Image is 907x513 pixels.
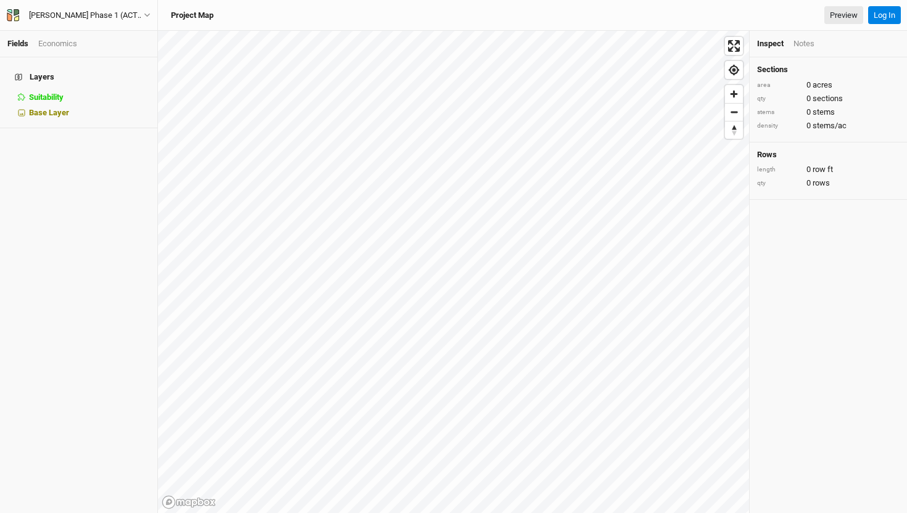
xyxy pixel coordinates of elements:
h4: Sections [757,65,900,75]
button: Enter fullscreen [725,37,743,55]
div: stems [757,108,800,117]
div: qty [757,179,800,188]
span: Zoom out [725,104,743,121]
a: Fields [7,39,28,48]
div: 0 [757,120,900,131]
span: sections [813,93,843,104]
span: acres [813,80,832,91]
div: Economics [38,38,77,49]
div: 0 [757,178,900,189]
button: Find my location [725,61,743,79]
div: Corbin Hill Phase 1 (ACTIVE 2024) [29,9,144,22]
div: [PERSON_NAME] Phase 1 (ACTIVE 2024) [29,9,144,22]
div: qty [757,94,800,104]
button: Log In [868,6,901,25]
button: Zoom out [725,103,743,121]
h4: Rows [757,150,900,160]
canvas: Map [158,31,749,513]
span: stems/ac [813,120,847,131]
h3: Project Map [171,10,213,20]
div: Notes [793,38,814,49]
span: stems [813,107,835,118]
div: length [757,165,800,174]
h4: Layers [7,65,150,89]
span: rows [813,178,830,189]
div: 0 [757,93,900,104]
button: [PERSON_NAME] Phase 1 (ACTIVE 2024) [6,9,151,22]
div: Suitability [29,92,150,102]
div: density [757,121,800,131]
div: area [757,81,800,90]
a: Mapbox logo [162,495,216,509]
div: 0 [757,107,900,118]
div: 0 [757,164,900,175]
div: Base Layer [29,108,150,118]
span: Reset bearing to north [725,121,743,139]
span: Base Layer [29,108,69,117]
div: 0 [757,80,900,91]
a: Preview [824,6,863,25]
button: Zoom in [725,85,743,103]
button: Reset bearing to north [725,121,743,139]
span: row ft [813,164,833,175]
span: Suitability [29,92,64,102]
div: Inspect [757,38,784,49]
